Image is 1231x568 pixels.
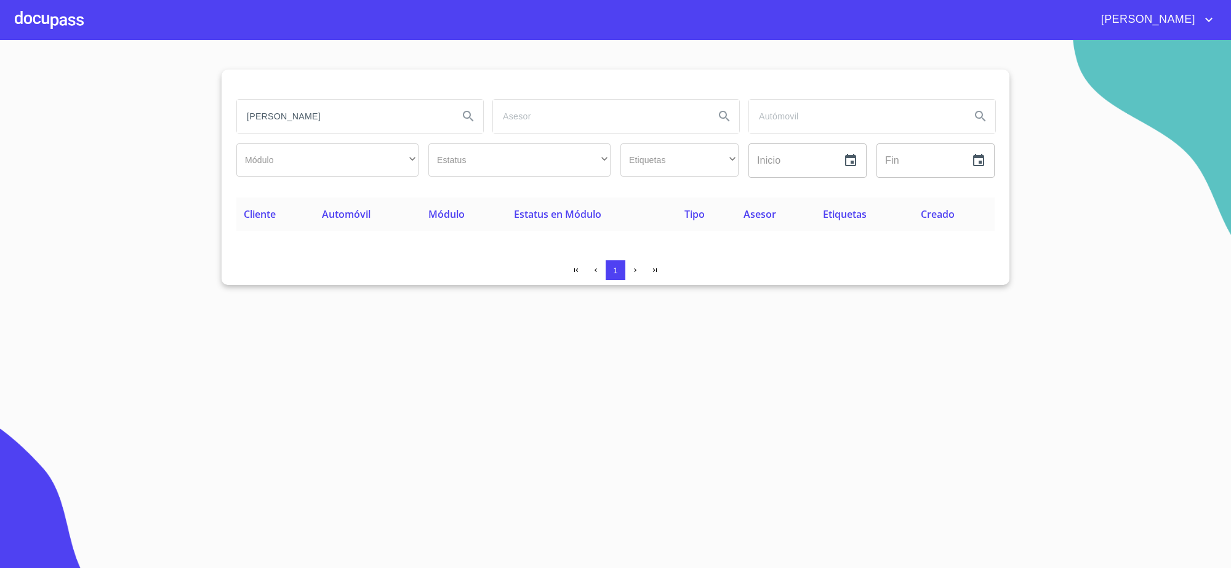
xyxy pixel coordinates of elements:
button: Search [710,102,739,131]
input: search [493,100,705,133]
span: Tipo [684,207,705,221]
input: search [749,100,961,133]
span: Cliente [244,207,276,221]
button: 1 [606,260,625,280]
span: [PERSON_NAME] [1092,10,1201,30]
span: Automóvil [322,207,371,221]
button: Search [454,102,483,131]
input: search [237,100,449,133]
span: Etiquetas [823,207,867,221]
span: Creado [921,207,955,221]
span: 1 [613,266,617,275]
div: ​ [236,143,419,177]
span: Asesor [744,207,776,221]
button: Search [966,102,995,131]
span: Módulo [428,207,465,221]
div: ​ [428,143,611,177]
button: account of current user [1092,10,1216,30]
span: Estatus en Módulo [514,207,601,221]
div: ​ [620,143,739,177]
